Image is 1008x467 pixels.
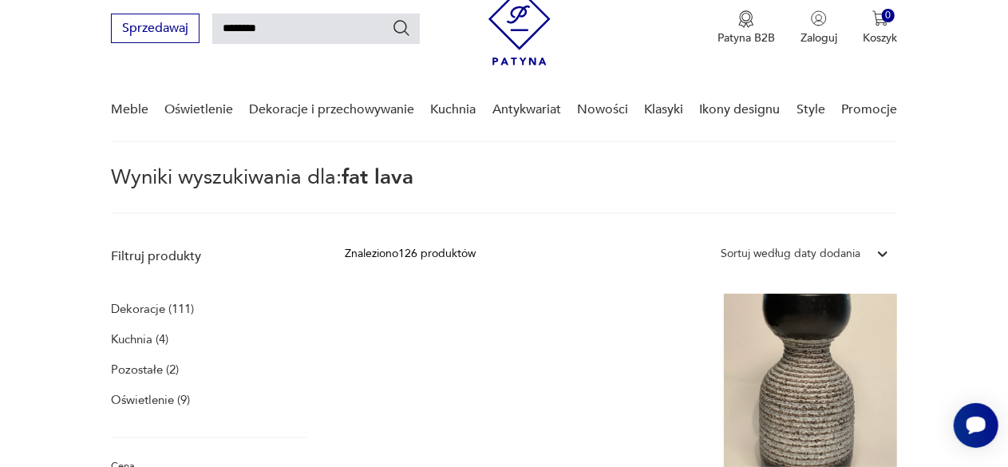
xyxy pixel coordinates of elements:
a: Klasyki [644,79,683,140]
img: Ikona koszyka [872,10,888,26]
button: 0Koszyk [863,10,897,46]
a: Kuchnia [431,79,476,140]
a: Oświetlenie (9) [111,389,190,411]
p: Wyniki wyszukiwania dla: [111,168,897,214]
p: Patyna B2B [717,30,775,46]
a: Sprzedawaj [111,24,200,35]
div: 0 [882,9,895,22]
a: Oświetlenie [164,79,233,140]
p: Filtruj produkty [111,247,306,265]
div: Znaleziono 126 produktów [345,245,476,263]
div: Sortuj według daty dodania [721,245,860,263]
img: Ikona medalu [738,10,754,28]
a: Ikony designu [700,79,781,140]
button: Patyna B2B [717,10,775,46]
span: fat lava [342,163,413,192]
a: Kuchnia (4) [111,328,168,350]
a: Pozostałe (2) [111,358,179,381]
p: Zaloguj [800,30,837,46]
a: Promocje [841,79,897,140]
a: Dekoracje i przechowywanie [249,79,414,140]
img: Ikonka użytkownika [811,10,827,26]
a: Antykwariat [492,79,561,140]
a: Nowości [577,79,628,140]
a: Ikona medaluPatyna B2B [717,10,775,46]
button: Zaloguj [800,10,837,46]
a: Dekoracje (111) [111,298,194,320]
a: Meble [111,79,148,140]
iframe: Smartsupp widget button [954,403,998,448]
button: Sprzedawaj [111,14,200,43]
p: Koszyk [863,30,897,46]
a: Style [797,79,825,140]
button: Szukaj [392,18,411,38]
